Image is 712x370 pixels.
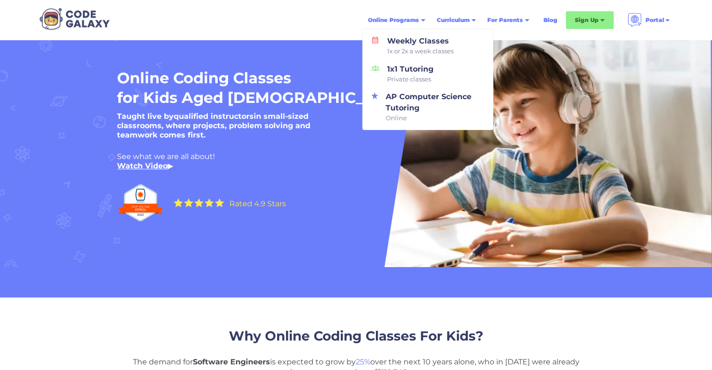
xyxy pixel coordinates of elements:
strong: qualified instructors [174,112,254,121]
img: Yellow Star - the Code Galaxy [194,198,204,207]
div: Sign Up [575,15,598,25]
a: Watch Video [117,161,168,170]
div: See what we are all about! ‍ ▶ [117,152,566,171]
div: Weekly Classes [383,36,454,56]
div: AP Computer Science Tutoring [382,91,484,123]
div: Curriculum [431,12,482,29]
div: Curriculum [437,15,470,25]
a: Weekly Classes1x or 2x a week classes [366,32,490,60]
div: Online Programs [362,12,431,29]
div: For Parents [487,15,523,25]
h1: Online Coding Classes for Kids Aged [DEMOGRAPHIC_DATA] [117,68,521,107]
span: 25% [356,357,370,366]
strong: Software Engineers [193,357,270,366]
div: For Parents [482,12,535,29]
div: Portal [622,9,676,31]
span: Online [386,114,484,123]
span: 1x or 2x a week classes [387,47,454,56]
div: 1x1 Tutoring [383,64,433,84]
h5: Taught live by in small-sized classrooms, where projects, problem solving and teamwork comes first. [117,112,351,140]
a: AP Computer Science TutoringOnline [366,87,490,127]
div: Portal [646,15,664,25]
nav: Online Programs [362,29,493,130]
a: 1x1 TutoringPrivate classes [366,60,490,88]
span: Private classes [387,75,433,84]
span: Why Online Coding Classes For Kids? [229,328,483,344]
img: Top Rated edtech company [117,180,164,225]
img: Yellow Star - the Code Galaxy [174,198,183,207]
div: Sign Up [566,11,614,29]
img: Yellow Star - the Code Galaxy [205,198,214,207]
img: Yellow Star - the Code Galaxy [215,198,224,207]
div: Online Programs [368,15,419,25]
img: Yellow Star - the Code Galaxy [184,198,193,207]
div: Rated 4.9 Stars [229,200,286,208]
a: Blog [538,12,563,29]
